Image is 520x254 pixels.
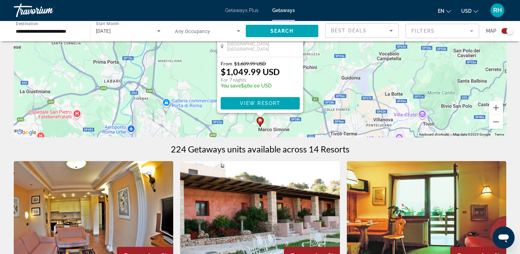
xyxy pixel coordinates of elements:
[171,144,350,154] h1: 224 Getaways units available across 14 Resorts
[14,1,82,19] a: Travorium
[15,128,38,137] img: Google
[493,7,502,14] span: RH
[270,28,294,34] span: Search
[406,23,479,39] button: Filter
[221,97,300,109] button: View Resort
[331,28,367,33] span: Best Deals
[453,133,490,136] span: Map data ©2025 Google
[419,132,449,137] button: Keyboard shortcuts
[486,26,496,36] span: Map
[221,83,280,88] p: $560.00 USD
[489,101,503,115] button: Zoom in
[246,25,319,37] button: Search
[438,8,444,14] span: en
[240,100,280,106] span: View Resort
[495,133,504,136] a: Terms (opens in new tab)
[461,8,472,14] span: USD
[234,61,266,66] span: $1,609.99 USD
[221,61,232,66] span: From
[15,128,38,137] a: Open this area in Google Maps (opens a new window)
[221,83,241,88] span: You save
[493,226,515,248] iframe: Button to launch messaging window
[489,115,503,129] button: Zoom out
[227,41,299,52] span: [GEOGRAPHIC_DATA], [GEOGRAPHIC_DATA]
[221,77,280,83] p: For 7 nights
[96,28,111,34] span: [DATE]
[331,27,393,35] mat-select: Sort by
[221,66,280,77] p: $1,049.99 USD
[96,21,119,26] span: Start Month
[488,3,506,18] button: User Menu
[461,6,478,16] button: Change currency
[16,21,38,26] span: Destination
[438,6,451,16] button: Change language
[175,29,210,34] span: Any Occupancy
[225,8,258,13] a: Getaways Plus
[272,8,295,13] a: Getaways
